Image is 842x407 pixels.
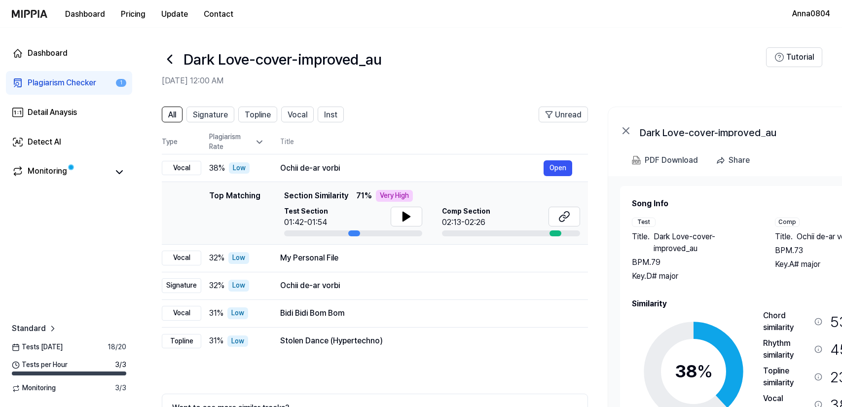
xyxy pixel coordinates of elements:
[228,280,249,292] div: Low
[284,207,328,217] span: Test Section
[162,161,201,176] div: Vocal
[632,257,755,268] div: BPM. 79
[28,107,77,118] div: Detail Anaysis
[632,156,641,165] img: PDF Download
[162,306,201,321] div: Vocal
[632,231,650,255] span: Title .
[442,217,490,228] div: 02:13-02:26
[209,162,225,174] span: 38 %
[153,4,196,24] button: Update
[227,335,248,347] div: Low
[162,334,201,349] div: Topline
[697,361,713,382] span: %
[280,252,572,264] div: My Personal File
[280,162,544,174] div: Ochii de-ar vorbi
[284,190,348,202] span: Section Similarity
[162,107,183,122] button: All
[6,41,132,65] a: Dashboard
[280,335,572,347] div: Stolen Dance (Hypertechno)
[28,165,67,179] div: Monitoring
[6,101,132,124] a: Detail Anaysis
[12,342,63,352] span: Tests [DATE]
[209,335,223,347] span: 31 %
[6,71,132,95] a: Plagiarism Checker1
[640,125,837,137] div: Dark Love-cover-improved_au
[57,4,113,24] button: Dashboard
[630,150,700,170] button: PDF Download
[318,107,344,122] button: Inst
[245,109,271,121] span: Topline
[729,154,750,167] div: Share
[209,132,264,151] div: Plagiarism Rate
[792,8,830,20] button: Anna0804
[193,109,228,121] span: Signature
[281,107,314,122] button: Vocal
[162,75,766,87] h2: [DATE] 12:00 AM
[28,47,68,59] div: Dashboard
[544,160,572,176] button: Open
[288,109,307,121] span: Vocal
[162,278,201,293] div: Signature
[238,107,277,122] button: Topline
[115,360,126,370] span: 3 / 3
[162,251,201,265] div: Vocal
[12,360,68,370] span: Tests per Hour
[442,207,490,217] span: Comp Section
[775,231,793,243] span: Title .
[113,4,153,24] button: Pricing
[376,190,413,202] div: Very High
[763,365,810,389] div: Topline similarity
[209,252,224,264] span: 32 %
[183,49,382,70] h1: Dark Love-cover-improved_au
[763,310,810,333] div: Chord similarity
[153,0,196,28] a: Update
[229,162,250,174] div: Low
[209,190,260,236] div: Top Matching
[763,337,810,361] div: Rhythm similarity
[280,280,572,292] div: Ochii de-ar vorbi
[539,107,588,122] button: Unread
[12,165,109,179] a: Monitoring
[632,270,755,282] div: Key. D# major
[632,218,656,227] div: Test
[28,77,96,89] div: Plagiarism Checker
[162,130,201,154] th: Type
[116,79,126,87] div: 1
[12,323,46,334] span: Standard
[280,307,572,319] div: Bidi Bidi Bom Bom
[196,4,241,24] button: Contact
[28,136,61,148] div: Detect AI
[12,10,47,18] img: logo
[775,218,800,227] div: Comp
[766,47,822,67] button: Tutorial
[645,154,698,167] div: PDF Download
[115,383,126,393] span: 3 / 3
[6,130,132,154] a: Detect AI
[356,190,372,202] span: 71 %
[555,109,582,121] span: Unread
[228,252,249,264] div: Low
[209,307,223,319] span: 31 %
[12,383,56,393] span: Monitoring
[12,323,58,334] a: Standard
[168,109,176,121] span: All
[227,307,248,319] div: Low
[712,150,758,170] button: Share
[186,107,234,122] button: Signature
[675,358,713,385] div: 38
[284,217,328,228] div: 01:42-01:54
[280,130,588,154] th: Title
[324,109,337,121] span: Inst
[209,280,224,292] span: 32 %
[108,342,126,352] span: 18 / 20
[654,231,755,255] span: Dark Love-cover-improved_au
